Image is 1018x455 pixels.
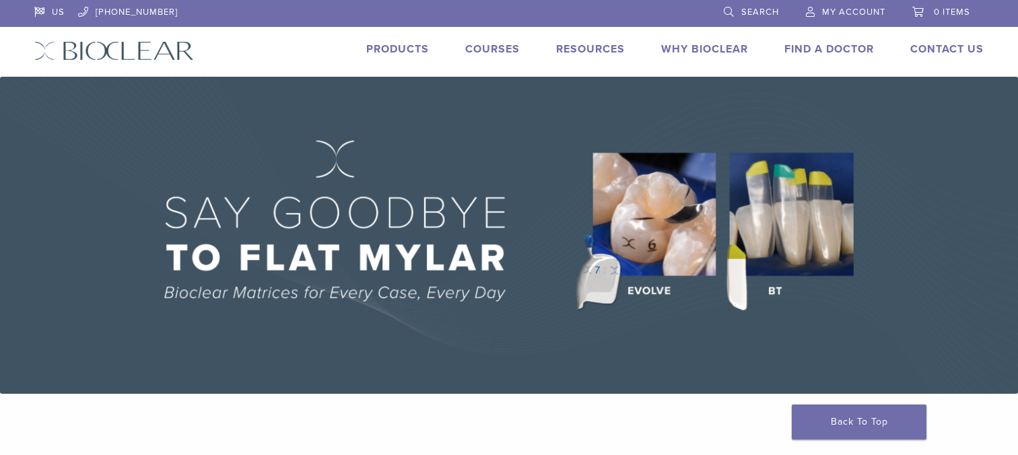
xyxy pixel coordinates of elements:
img: Bioclear [34,41,194,61]
a: Contact Us [910,42,984,56]
span: 0 items [934,7,970,17]
a: Back To Top [792,405,926,440]
a: Courses [465,42,520,56]
a: Resources [556,42,625,56]
a: Why Bioclear [661,42,748,56]
span: My Account [822,7,885,17]
a: Find A Doctor [784,42,874,56]
span: Search [741,7,779,17]
a: Products [366,42,429,56]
